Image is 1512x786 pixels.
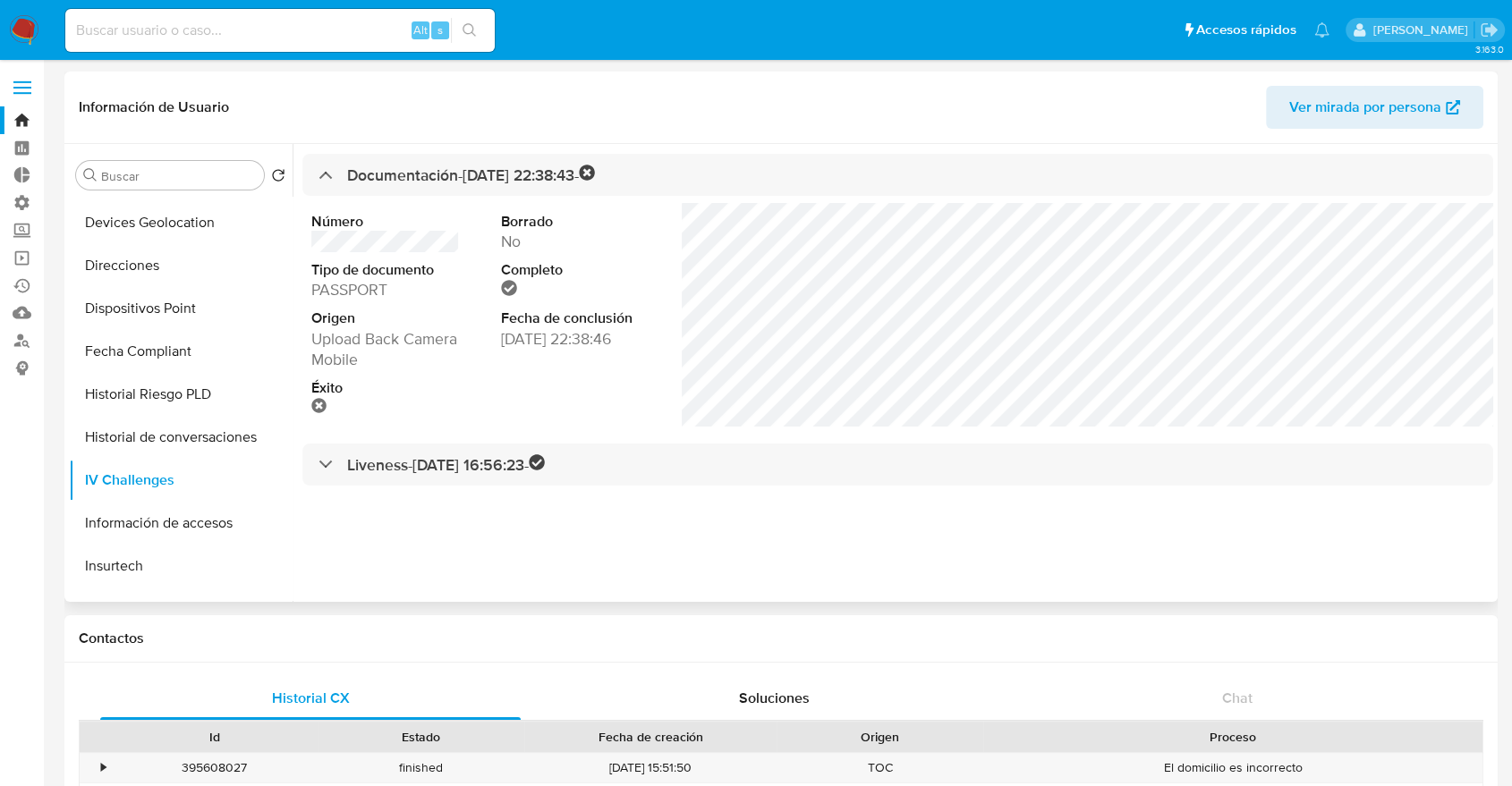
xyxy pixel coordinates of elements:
span: Historial CX [272,688,350,708]
button: Volver al orden por defecto [271,168,285,188]
button: IV Challenges [69,459,293,502]
span: Soluciones [739,688,810,708]
div: 395608027 [111,753,318,782]
button: Insurtech [69,545,293,587]
div: Documentación-[DATE] 22:38:43- [302,154,1493,196]
dt: Completo [501,260,650,280]
span: s [437,21,443,38]
a: Notificaciones [1314,22,1329,38]
dt: Borrado [501,212,650,232]
div: Proceso [996,728,1470,746]
dt: Número [311,212,460,232]
div: TOC [777,753,983,782]
div: El domicilio es incorrecto [983,753,1482,782]
dd: No [501,231,650,252]
input: Buscar [101,168,257,184]
h1: Información de Usuario [79,98,229,116]
dd: Upload Back Camera Mobile [311,328,460,371]
button: Información de accesos [69,502,293,545]
div: Liveness-[DATE] 16:56:23- [302,444,1493,486]
button: Devices Geolocation [69,201,293,244]
dt: Éxito [311,378,460,398]
button: Historial de conversaciones [69,416,293,459]
dt: Tipo de documento [311,260,460,280]
button: Items [69,587,293,630]
button: Fecha Compliant [69,330,293,373]
button: Historial Riesgo PLD [69,373,293,416]
span: Alt [413,21,428,38]
h1: Contactos [79,630,1483,647]
div: • [101,759,106,776]
button: Ver mirada por persona [1266,86,1483,129]
div: finished [318,753,524,782]
input: Buscar usuario o caso... [65,19,495,42]
button: Dispositivos Point [69,287,293,330]
span: Accesos rápidos [1196,21,1296,39]
a: Salir [1480,21,1499,39]
button: search-icon [451,18,488,43]
dd: [DATE] 22:38:46 [501,328,650,350]
span: Chat [1222,688,1253,708]
button: Buscar [83,168,98,182]
div: Origen [789,728,971,746]
h3: Documentación - [DATE] 22:38:43 - [347,165,595,185]
dd: PASSPORT [311,279,460,300]
p: marianela.tarsia@mercadolibre.com [1372,21,1474,38]
button: Direcciones [69,244,293,287]
div: Estado [330,728,512,746]
dt: Origen [311,308,460,328]
dt: Fecha de conclusión [501,308,650,328]
span: Ver mirada por persona [1289,86,1441,129]
div: Id [123,728,305,746]
h3: Liveness - [DATE] 16:56:23 - [347,454,545,475]
div: [DATE] 15:51:50 [524,753,777,782]
div: Fecha de creación [537,728,764,746]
